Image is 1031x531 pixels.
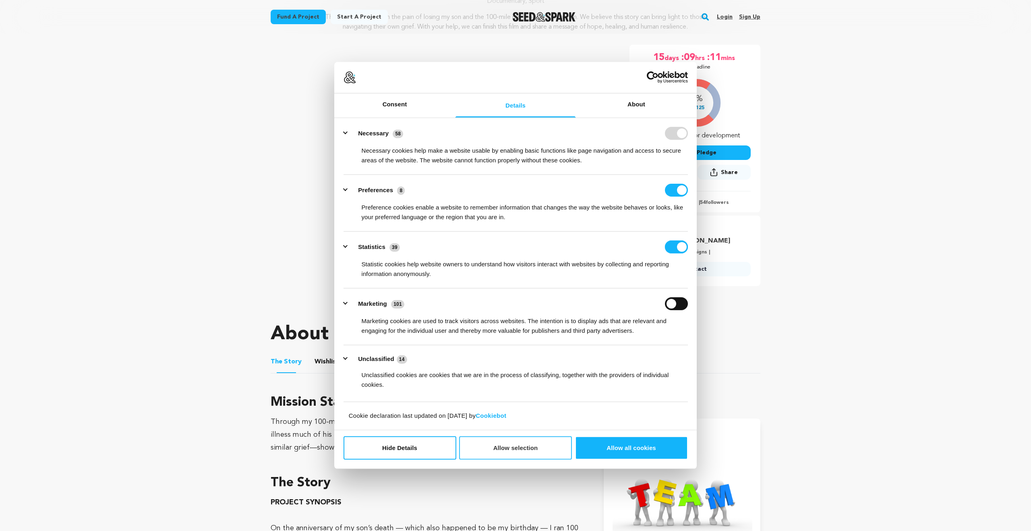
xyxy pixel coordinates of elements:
a: Cookiebot [476,412,506,419]
label: Statistics [358,243,385,250]
span: Wishlist [315,357,339,367]
span: mins [721,51,737,64]
h3: Mission Statement [271,393,584,412]
span: Share [698,165,751,183]
span: hrs [695,51,706,64]
a: Goto Meyer Ryan profile [676,236,730,246]
span: 15 [653,51,665,64]
div: Necessary cookies help make a website usable by enabling basic functions like page navigation and... [344,140,688,165]
span: 8 [397,187,405,195]
span: 39 [389,243,400,251]
button: Statistics (39) [344,241,405,253]
span: 14 [397,355,407,363]
div: Statistic cookies help website owners to understand how visitors interact with websites by collec... [344,253,688,279]
a: Seed&Spark Homepage [513,12,576,22]
span: The [271,357,282,367]
div: Unclassified cookies are cookies that we are in the process of classifying, together with the pro... [344,364,688,390]
div: Cookie declaration last updated on [DATE] by [337,411,695,427]
a: Sign up [739,10,760,23]
a: Fund a project [271,10,326,24]
div: Marketing cookies are used to track visitors across websites. The intention is to display ads tha... [344,310,688,336]
a: Details [455,93,576,118]
span: :11 [706,51,721,64]
a: Usercentrics Cookiebot - opens in a new window [617,71,688,83]
a: Login [717,10,733,23]
button: Unclassified (14) [344,354,412,364]
a: Consent [334,93,455,118]
img: Seed&Spark Logo Dark Mode [513,12,576,22]
button: Allow selection [459,436,572,460]
span: 54 [700,200,706,205]
button: Hide Details [344,436,456,460]
span: :09 [681,51,695,64]
button: Share [698,165,751,180]
p: 1 Campaigns | [676,249,730,255]
span: 101 [391,300,404,308]
h3: The Story [271,473,584,493]
button: Marketing (101) [344,297,410,310]
div: Through my 100-mile run honoring my son lost to an overdose, whom also battled mental illness muc... [271,415,584,454]
img: logo [344,71,356,84]
label: Preferences [358,187,393,193]
span: Share [721,168,738,176]
a: About [576,93,697,118]
strong: PROJECT SYNOPSIS [271,499,342,506]
label: Marketing [358,300,387,307]
div: Preference cookies enable a website to remember information that changes the way the website beha... [344,197,688,222]
label: Necessary [358,130,389,137]
button: Preferences (8) [344,184,410,197]
span: Story [271,357,302,367]
button: Necessary (58) [344,127,408,140]
span: 58 [393,130,403,138]
h1: About The Project [271,325,438,344]
span: days [665,51,681,64]
a: Start a project [331,10,388,24]
button: Allow all cookies [575,436,688,460]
